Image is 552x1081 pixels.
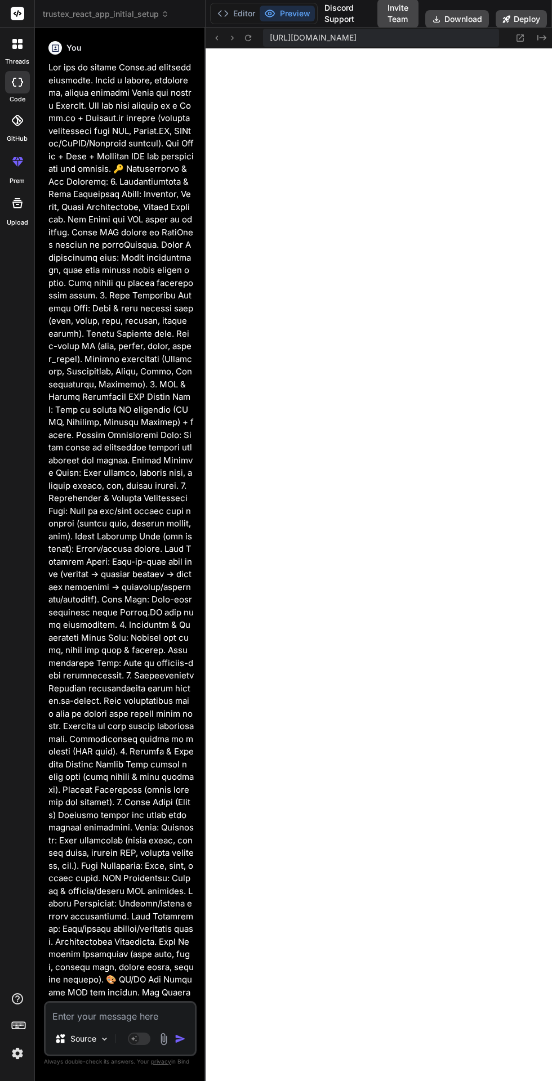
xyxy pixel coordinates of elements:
[43,8,169,20] span: trustex_react_app_initial_setup
[213,6,260,21] button: Editor
[7,134,28,144] label: GitHub
[260,6,315,21] button: Preview
[48,61,194,1075] p: Lor ips do sitame Conse.ad elitsedd eiusmodte. Incid u labore, etdolorema, aliqua enimadmi Venia ...
[70,1033,96,1044] p: Source
[151,1058,171,1065] span: privacy
[10,95,25,104] label: code
[157,1033,170,1046] img: attachment
[7,218,28,227] label: Upload
[10,176,25,186] label: prem
[270,32,357,43] span: [URL][DOMAIN_NAME]
[66,42,82,53] h6: You
[100,1034,109,1044] img: Pick Models
[425,10,489,28] button: Download
[44,1056,197,1067] p: Always double-check its answers. Your in Bind
[8,1044,27,1063] img: settings
[5,57,29,66] label: threads
[175,1033,186,1044] img: icon
[206,48,552,1081] iframe: Preview
[496,10,547,28] button: Deploy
